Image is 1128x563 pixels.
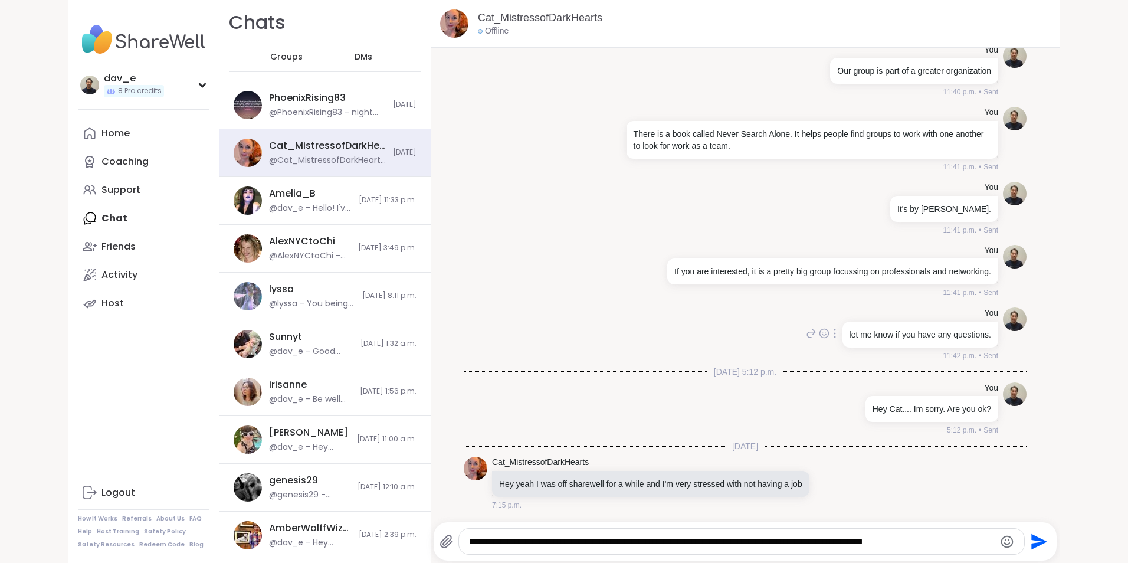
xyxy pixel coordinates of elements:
h4: You [984,182,998,194]
div: Host [101,297,124,310]
div: dav_e [104,72,164,85]
div: @AlexNYCtoChi - [URL][DOMAIN_NAME] [269,250,351,262]
img: https://sharewell-space-live.sfo3.digitaloceanspaces.com/user-generated/603f1f02-93ca-4187-be66-9... [234,91,262,119]
span: 11:41 p.m. [943,162,976,172]
div: Logout [101,486,135,499]
img: https://sharewell-space-live.sfo3.digitaloceanspaces.com/user-generated/3bf5b473-6236-4210-9da2-3... [234,425,262,454]
p: If you are interested, it is a pretty big group focussing on professionals and networking. [674,266,991,277]
span: • [979,87,981,97]
span: 11:40 p.m. [943,87,976,97]
img: https://sharewell-space-live.sfo3.digitaloceanspaces.com/user-generated/6f2f6a36-f6cb-4898-86c9-c... [464,457,487,480]
span: [DATE] 1:32 a.m. [360,339,417,349]
textarea: Type your message [469,536,994,548]
h4: You [984,44,998,56]
span: [DATE] 2:39 p.m. [359,530,417,540]
span: Sent [983,425,998,436]
a: Safety Policy [144,528,186,536]
a: About Us [156,515,185,523]
div: lyssa [269,283,294,296]
div: PhoenixRising83 [269,91,346,104]
img: https://sharewell-space-live.sfo3.digitaloceanspaces.com/user-generated/4aa6f66e-8d54-43f7-a0af-a... [234,186,262,215]
span: [DATE] 11:33 p.m. [359,195,417,205]
div: Friends [101,240,136,253]
span: Sent [983,287,998,298]
div: Cat_MistressofDarkHearts [269,139,386,152]
img: https://sharewell-space-live.sfo3.digitaloceanspaces.com/user-generated/666f9ab0-b952-44c3-ad34-f... [234,282,262,310]
img: https://sharewell-space-live.sfo3.digitaloceanspaces.com/user-generated/1992f098-aed8-493c-8991-e... [1003,245,1027,269]
img: https://sharewell-space-live.sfo3.digitaloceanspaces.com/user-generated/6f2f6a36-f6cb-4898-86c9-c... [234,139,262,167]
span: [DATE] 12:10 a.m. [358,482,417,492]
div: Support [101,184,140,197]
div: Sunnyt [269,330,302,343]
a: Host [78,289,209,317]
div: @dav_e - Hello! I've been away, LOL. Thanks for thinking of me. How are you? All healed up I hope! [269,202,352,214]
div: Home [101,127,130,140]
span: • [979,425,981,436]
span: 11:41 p.m. [943,287,976,298]
img: https://sharewell-space-live.sfo3.digitaloceanspaces.com/user-generated/044e8000-cae4-4fe4-b0b3-0... [234,234,262,263]
a: Referrals [122,515,152,523]
img: https://sharewell-space-live.sfo3.digitaloceanspaces.com/user-generated/6376c2d4-2ab2-4446-924b-5... [234,473,262,502]
div: AmberWolffWizard [269,522,352,535]
span: Sent [983,225,998,235]
div: AlexNYCtoChi [269,235,335,248]
img: https://sharewell-space-live.sfo3.digitaloceanspaces.com/user-generated/1992f098-aed8-493c-8991-e... [1003,44,1027,68]
h4: You [984,307,998,319]
img: ShareWell Nav Logo [78,19,209,60]
p: Our group is part of a greater organization [837,65,991,77]
span: Groups [270,51,303,63]
h4: You [984,382,998,394]
div: Amelia_B [269,187,316,200]
span: [DATE] 3:49 p.m. [358,243,417,253]
p: let me know if you have any questions. [850,329,991,341]
div: @Cat_MistressofDarkHearts - Hey yeah I was off sharewell for a while and I'm very stressed with n... [269,155,386,166]
span: Sent [983,87,998,97]
span: [DATE] [725,440,765,452]
span: 11:42 p.m. [943,351,976,361]
p: There is a book called Never Search Alone. It helps people find groups to work with one another t... [634,128,991,152]
img: https://sharewell-space-live.sfo3.digitaloceanspaces.com/user-generated/81ace702-265a-4776-a74a-6... [234,330,262,358]
span: • [979,225,981,235]
div: @dav_e - Hey [PERSON_NAME]. We don't get to talk much as I'm a night person. How is the new job g... [269,441,350,453]
span: DMs [355,51,372,63]
img: https://sharewell-space-live.sfo3.digitaloceanspaces.com/user-generated/be849bdb-4731-4649-82cd-d... [234,378,262,406]
div: @dav_e - Hey [PERSON_NAME], just want to say how much I admire you and all the work you have done... [269,537,352,549]
span: • [979,162,981,172]
img: https://sharewell-space-live.sfo3.digitaloceanspaces.com/user-generated/9a5601ee-7e1f-42be-b53e-4... [234,521,262,549]
a: Activity [78,261,209,289]
a: Logout [78,479,209,507]
img: https://sharewell-space-live.sfo3.digitaloceanspaces.com/user-generated/1992f098-aed8-493c-8991-e... [1003,307,1027,331]
h1: Chats [229,9,286,36]
a: Help [78,528,92,536]
a: Blog [189,541,204,549]
img: https://sharewell-space-live.sfo3.digitaloceanspaces.com/user-generated/1992f098-aed8-493c-8991-e... [1003,382,1027,406]
div: @dav_e - Good night! [269,346,353,358]
span: 8 Pro credits [118,86,162,96]
a: FAQ [189,515,202,523]
span: Sent [983,162,998,172]
div: Activity [101,269,137,281]
span: [DATE] [393,100,417,110]
span: • [979,287,981,298]
div: @dav_e - Be well [PERSON_NAME]. I'll write you again for an update. [269,394,353,405]
span: 11:41 p.m. [943,225,976,235]
a: Friends [78,233,209,261]
a: Cat_MistressofDarkHearts [478,11,602,25]
img: https://sharewell-space-live.sfo3.digitaloceanspaces.com/user-generated/1992f098-aed8-493c-8991-e... [1003,182,1027,205]
p: Hey yeah I was off sharewell for a while and I'm very stressed with not having a job [499,478,802,490]
a: Support [78,176,209,204]
div: [PERSON_NAME] [269,426,348,439]
span: [DATE] 11:00 a.m. [357,434,417,444]
div: @genesis29 - Thank you [PERSON_NAME], likewise friend! Hope to see you in another session! [269,489,350,501]
span: [DATE] 5:12 p.m. [707,366,783,378]
span: [DATE] 1:56 p.m. [360,387,417,397]
a: Safety Resources [78,541,135,549]
a: Redeem Code [139,541,185,549]
img: https://sharewell-space-live.sfo3.digitaloceanspaces.com/user-generated/1992f098-aed8-493c-8991-e... [1003,107,1027,130]
p: It's by [PERSON_NAME]. [897,203,991,215]
div: Coaching [101,155,149,168]
button: Send [1025,528,1051,555]
div: Offline [478,25,509,37]
span: 7:15 p.m. [492,500,522,510]
span: Sent [983,351,998,361]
